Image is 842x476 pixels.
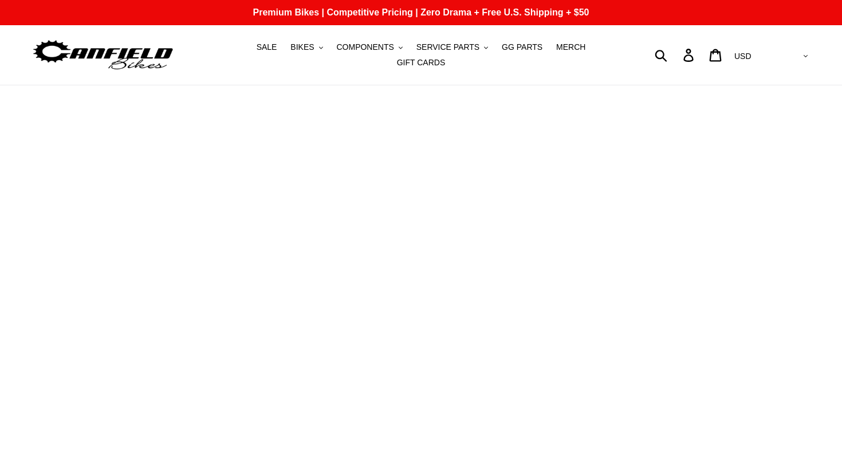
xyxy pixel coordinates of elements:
a: MERCH [550,40,591,55]
a: GG PARTS [496,40,548,55]
span: GIFT CARDS [397,58,446,68]
span: MERCH [556,42,585,52]
img: Canfield Bikes [32,37,175,73]
a: SALE [251,40,283,55]
span: SALE [257,42,277,52]
span: GG PARTS [502,42,542,52]
span: COMPONENTS [336,42,394,52]
button: BIKES [285,40,328,55]
button: COMPONENTS [330,40,408,55]
span: SERVICE PARTS [416,42,479,52]
input: Search [661,42,690,68]
button: SERVICE PARTS [411,40,494,55]
a: GIFT CARDS [391,55,451,70]
span: BIKES [290,42,314,52]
